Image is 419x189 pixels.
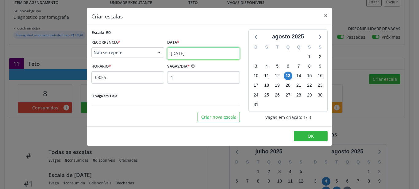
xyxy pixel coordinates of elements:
span: domingo, 24 de agosto de 2025 [252,91,260,99]
div: T [272,42,283,52]
span: sexta-feira, 15 de agosto de 2025 [305,72,314,80]
span: sábado, 9 de agosto de 2025 [316,62,325,71]
span: quinta-feira, 7 de agosto de 2025 [294,62,303,71]
span: OK [308,133,314,139]
div: Q [293,42,304,52]
span: terça-feira, 19 de agosto de 2025 [273,81,282,90]
span: sexta-feira, 22 de agosto de 2025 [305,81,314,90]
span: terça-feira, 26 de agosto de 2025 [273,91,282,99]
span: domingo, 17 de agosto de 2025 [252,81,260,90]
span: segunda-feira, 4 de agosto de 2025 [262,62,271,71]
span: quarta-feira, 20 de agosto de 2025 [284,81,292,90]
h5: Criar escalas [91,12,123,20]
label: Data [167,38,179,47]
span: sexta-feira, 1 de agosto de 2025 [305,52,314,61]
span: quinta-feira, 28 de agosto de 2025 [294,91,303,99]
span: sábado, 2 de agosto de 2025 [316,52,325,61]
div: Vagas em criação: 1 [248,114,328,120]
input: 00:00 [91,71,164,84]
div: agosto 2025 [270,33,306,41]
span: / 3 [306,114,311,120]
div: S [304,42,315,52]
span: sexta-feira, 8 de agosto de 2025 [305,62,314,71]
span: Não se repete [94,49,152,56]
button: Criar nova escala [198,112,240,122]
div: D [251,42,261,52]
span: segunda-feira, 11 de agosto de 2025 [262,72,271,80]
span: sábado, 23 de agosto de 2025 [316,81,325,90]
label: RECORRÊNCIA [91,38,120,47]
span: quarta-feira, 27 de agosto de 2025 [284,91,292,99]
span: sexta-feira, 29 de agosto de 2025 [305,91,314,99]
button: Close [320,8,332,23]
span: 1 vaga em 1 dia [91,93,118,98]
span: domingo, 31 de agosto de 2025 [252,100,260,109]
span: segunda-feira, 18 de agosto de 2025 [262,81,271,90]
button: OK [294,131,328,141]
span: quarta-feira, 6 de agosto de 2025 [284,62,292,71]
span: domingo, 3 de agosto de 2025 [252,62,260,71]
label: VAGAS/DIA [167,62,190,71]
label: HORÁRIO [91,62,111,71]
div: Escala #0 [91,29,111,36]
span: quinta-feira, 21 de agosto de 2025 [294,81,303,90]
div: S [315,42,325,52]
div: Q [283,42,294,52]
input: Selecione uma data [167,47,240,60]
span: quarta-feira, 13 de agosto de 2025 [284,72,292,80]
span: quinta-feira, 14 de agosto de 2025 [294,72,303,80]
span: sábado, 30 de agosto de 2025 [316,91,325,99]
ion-icon: help circle outline [190,62,195,68]
span: sábado, 16 de agosto de 2025 [316,72,325,80]
span: terça-feira, 12 de agosto de 2025 [273,72,282,80]
div: S [261,42,272,52]
span: domingo, 10 de agosto de 2025 [252,72,260,80]
span: terça-feira, 5 de agosto de 2025 [273,62,282,71]
span: segunda-feira, 25 de agosto de 2025 [262,91,271,99]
